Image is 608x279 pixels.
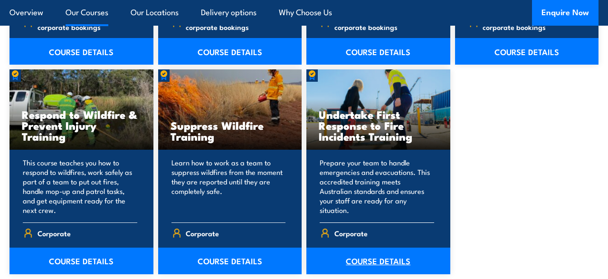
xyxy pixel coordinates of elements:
a: COURSE DETAILS [9,38,153,65]
h3: Suppress Wildfire Training [171,120,290,142]
p: Learn how to work as a team to suppress wildfires from the moment they are reported until they ar... [171,158,286,215]
h3: Respond to Wildfire & Prevent Injury Training [22,109,141,142]
a: COURSE DETAILS [9,248,153,274]
h3: Undertake First Response to Fire Incidents Training [319,109,438,142]
p: This course teaches you how to respond to wildfires, work safely as part of a team to put out fir... [23,158,137,215]
a: COURSE DETAILS [306,38,450,65]
span: Individuals, small groups or corporate bookings [186,13,285,31]
span: Individuals, small groups or corporate bookings [483,13,582,31]
a: COURSE DETAILS [158,248,302,274]
span: Corporate [186,226,219,241]
a: COURSE DETAILS [158,38,302,65]
span: Corporate [334,226,368,241]
span: Individuals, small groups or corporate bookings [38,13,137,31]
span: Individuals, small groups or corporate bookings [334,13,434,31]
a: COURSE DETAILS [306,248,450,274]
p: Prepare your team to handle emergencies and evacuations. This accredited training meets Australia... [320,158,434,215]
a: COURSE DETAILS [455,38,599,65]
span: Corporate [38,226,71,241]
